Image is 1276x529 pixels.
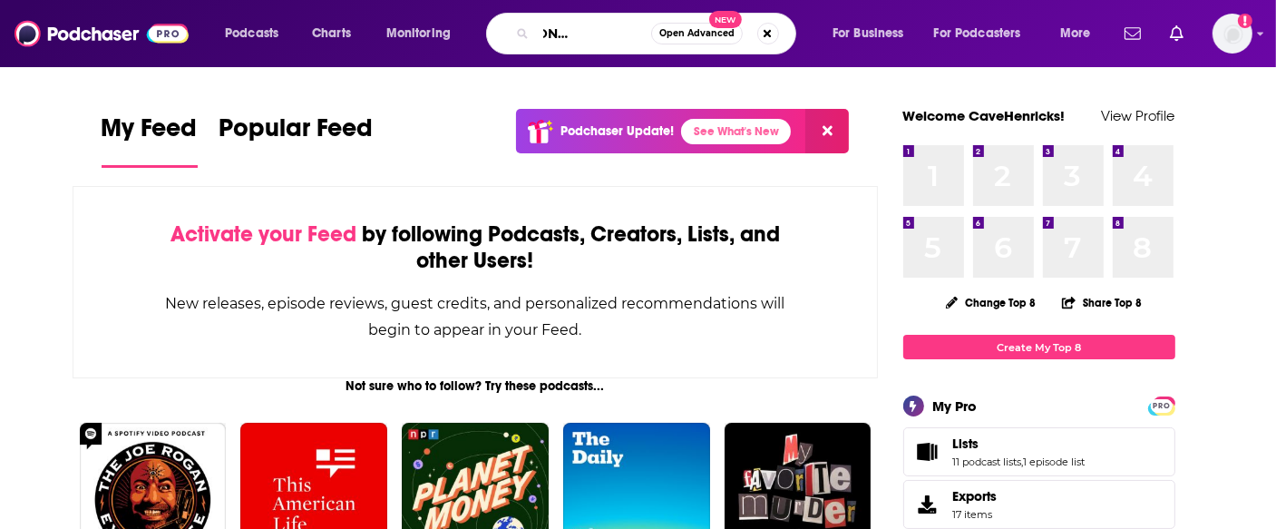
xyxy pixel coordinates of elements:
a: 11 podcast lists [953,456,1022,468]
p: Podchaser Update! [560,123,674,139]
a: Popular Feed [219,113,374,168]
button: Show profile menu [1213,14,1252,54]
a: Show notifications dropdown [1163,18,1191,49]
span: New [709,11,742,28]
button: open menu [1047,19,1114,48]
button: Open AdvancedNew [651,23,743,44]
span: Popular Feed [219,113,374,154]
span: Lists [903,427,1175,476]
span: Exports [953,488,998,505]
span: More [1060,21,1091,46]
button: open menu [820,19,927,48]
a: See What's New [681,119,791,144]
div: by following Podcasts, Creators, Lists, and other Users! [164,221,787,274]
a: Exports [903,480,1175,529]
button: Share Top 8 [1061,285,1143,320]
a: Welcome CaveHenricks! [903,107,1066,124]
span: My Feed [102,113,198,154]
a: My Feed [102,113,198,168]
span: For Podcasters [934,21,1021,46]
span: 17 items [953,508,998,521]
span: Exports [910,492,946,517]
span: Activate your Feed [170,220,356,248]
button: open menu [212,19,302,48]
input: Search podcasts, credits, & more... [536,19,651,48]
span: Open Advanced [659,29,735,38]
button: Change Top 8 [935,291,1047,314]
div: Not sure who to follow? Try these podcasts... [73,378,879,394]
span: PRO [1151,399,1173,413]
span: Lists [953,436,979,452]
span: Charts [312,21,351,46]
span: , [1022,456,1024,468]
span: For Business [833,21,904,46]
div: My Pro [933,397,978,415]
span: Logged in as CaveHenricks [1213,14,1252,54]
a: Create My Top 8 [903,335,1175,359]
a: 1 episode list [1024,456,1086,468]
img: User Profile [1213,14,1252,54]
img: Podchaser - Follow, Share and Rate Podcasts [15,16,189,51]
div: New releases, episode reviews, guest credits, and personalized recommendations will begin to appe... [164,290,787,343]
a: View Profile [1102,107,1175,124]
span: Monitoring [386,21,451,46]
a: PRO [1151,398,1173,412]
svg: Add a profile image [1238,14,1252,28]
a: Charts [300,19,362,48]
a: Lists [953,436,1086,452]
a: Show notifications dropdown [1117,18,1148,49]
button: open menu [374,19,474,48]
div: Search podcasts, credits, & more... [503,13,813,54]
button: open menu [922,19,1047,48]
a: Lists [910,439,946,465]
span: Podcasts [225,21,278,46]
